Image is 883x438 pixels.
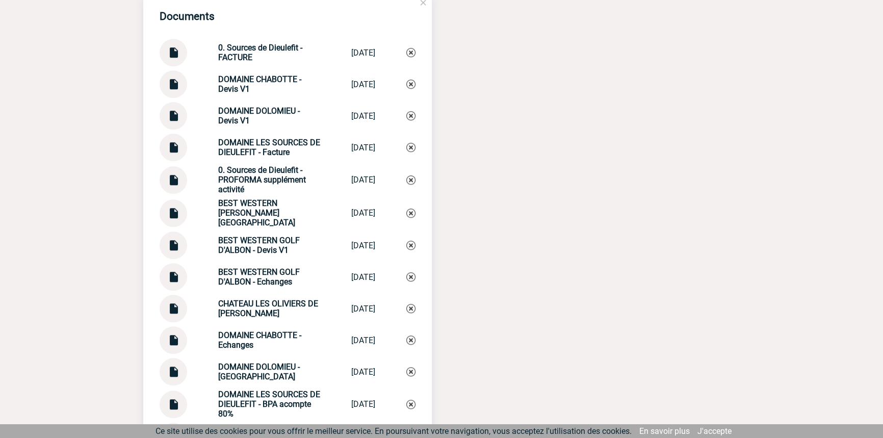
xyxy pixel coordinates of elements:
strong: BEST WESTERN [PERSON_NAME][GEOGRAPHIC_DATA] [218,198,295,227]
strong: BEST WESTERN GOLF D'ALBON - Echanges [218,267,300,287]
div: [DATE] [351,241,375,250]
strong: 0. Sources de Dieulefit - PROFORMA supplément activité [218,165,306,194]
div: [DATE] [351,272,375,282]
div: [DATE] [351,143,375,152]
div: [DATE] [351,304,375,314]
div: [DATE] [351,175,375,185]
img: Supprimer [406,304,415,313]
img: Supprimer [406,80,415,89]
strong: DOMAINE DOLOMIEU - [GEOGRAPHIC_DATA] [218,362,300,381]
div: [DATE] [351,111,375,121]
span: Ce site utilise des cookies pour vous offrir le meilleur service. En poursuivant votre navigation... [155,426,632,436]
div: [DATE] [351,399,375,409]
img: Supprimer [406,400,415,409]
img: Supprimer [406,175,415,185]
strong: BEST WESTERN GOLF D'ALBON - Devis V1 [218,236,300,255]
div: [DATE] [351,367,375,377]
div: [DATE] [351,48,375,58]
div: [DATE] [351,336,375,345]
a: En savoir plus [639,426,690,436]
strong: DOMAINE CHABOTTE - Devis V1 [218,74,301,94]
strong: DOMAINE LES SOURCES DE DIEULEFIT - Facture [218,138,320,157]
img: Supprimer [406,209,415,218]
strong: DOMAINE LES SOURCES DE DIEULEFIT - BPA acompte 80% [218,390,320,419]
div: [DATE] [351,80,375,89]
img: Supprimer [406,241,415,250]
img: Supprimer [406,143,415,152]
img: Supprimer [406,272,415,281]
h4: Documents [160,10,215,22]
img: Supprimer [406,48,415,57]
strong: DOMAINE DOLOMIEU - Devis V1 [218,106,300,125]
div: [DATE] [351,208,375,218]
a: J'accepte [697,426,732,436]
img: Supprimer [406,336,415,345]
strong: CHATEAU LES OLIVIERS DE [PERSON_NAME] [218,299,318,318]
img: Supprimer [406,111,415,120]
img: Supprimer [406,367,415,376]
strong: 0. Sources de Dieulefit - FACTURE [218,43,302,62]
strong: DOMAINE CHABOTTE - Echanges [218,330,301,350]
